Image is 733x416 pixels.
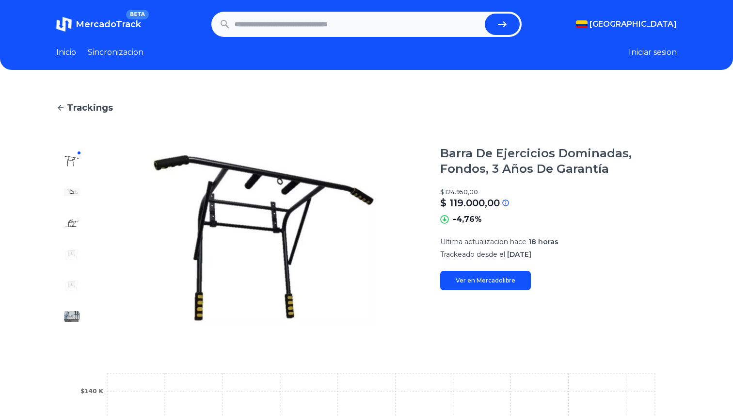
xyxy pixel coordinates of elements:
button: [GEOGRAPHIC_DATA] [576,18,677,30]
p: $ 119.000,00 [440,196,500,210]
button: Iniciar sesion [629,47,677,58]
span: 18 horas [528,237,558,246]
h1: Barra De Ejercicios Dominadas, Fondos, 3 Años De Garantía [440,146,677,177]
a: Ver en Mercadolibre [440,271,531,290]
tspan: $140 K [80,388,104,395]
span: Trackings [67,101,113,115]
p: -4,76% [453,214,482,225]
span: [GEOGRAPHIC_DATA] [590,18,677,30]
p: $ 124.950,00 [440,188,677,196]
span: [DATE] [507,250,531,259]
img: Barra De Ejercicios Dominadas, Fondos, 3 Años De Garantía [64,184,80,200]
span: Trackeado desde el [440,250,505,259]
a: Trackings [56,101,677,115]
span: BETA [126,10,149,19]
a: MercadoTrackBETA [56,17,141,32]
img: Barra De Ejercicios Dominadas, Fondos, 3 Años De Garantía [64,216,80,231]
img: Barra De Ejercicios Dominadas, Fondos, 3 Años De Garantía [64,278,80,293]
img: Barra De Ejercicios Dominadas, Fondos, 3 Años De Garantía [64,153,80,169]
span: MercadoTrack [76,19,141,30]
img: MercadoTrack [56,17,72,32]
span: Ultima actualizacion hace [440,237,526,246]
a: Sincronizacion [88,47,143,58]
img: Colombia [576,20,588,28]
img: Barra De Ejercicios Dominadas, Fondos, 3 Años De Garantía [64,309,80,324]
a: Inicio [56,47,76,58]
img: Barra De Ejercicios Dominadas, Fondos, 3 Años De Garantía [107,146,421,332]
img: Barra De Ejercicios Dominadas, Fondos, 3 Años De Garantía [64,247,80,262]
